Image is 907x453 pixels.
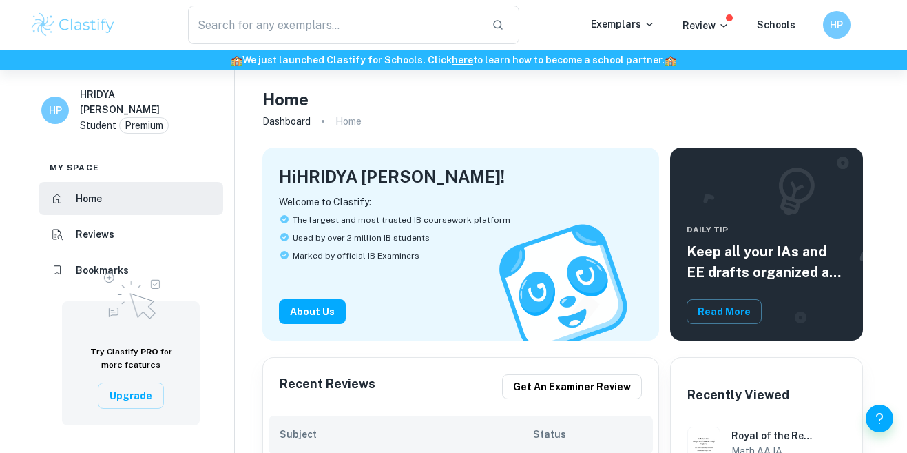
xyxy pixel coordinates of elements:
[96,264,165,323] img: Upgrade to Pro
[280,374,375,399] h6: Recent Reviews
[76,227,114,242] h6: Reviews
[687,299,762,324] button: Read More
[39,254,223,287] a: Bookmarks
[866,405,893,432] button: Help and Feedback
[262,112,311,131] a: Dashboard
[3,52,904,68] h6: We just launched Clastify for Schools. Click to learn how to become a school partner.
[757,19,795,30] a: Schools
[665,54,676,66] span: 🏫
[30,11,117,39] img: Clastify logo
[80,118,116,133] p: Student
[502,374,642,399] button: Get an examiner review
[687,241,846,283] h5: Keep all your IAs and EE drafts organized and dated
[687,385,789,405] h6: Recently Viewed
[76,263,129,278] h6: Bookmarks
[452,54,473,66] a: here
[79,345,183,372] h6: Try Clastify for more features
[591,17,655,32] p: Exemplars
[293,214,510,226] span: The largest and most trusted IB coursework platform
[731,428,815,443] h6: Royal of the Revolution: Modelling the Volume of a Staunton Chess Piece (King) through Calculus
[140,347,158,356] span: PRO
[50,161,99,174] span: My space
[828,17,844,32] h6: HP
[279,194,643,210] p: Welcome to Clastify:
[279,164,505,189] h4: Hi HRIDYA [PERSON_NAME] !
[262,87,309,112] h4: Home
[39,218,223,251] a: Reviews
[39,182,223,215] a: Home
[682,18,729,33] p: Review
[48,103,63,118] h6: HP
[188,6,481,44] input: Search for any exemplars...
[125,118,163,133] p: Premium
[687,223,846,236] span: Daily Tip
[98,383,164,409] button: Upgrade
[76,191,102,206] h6: Home
[280,427,533,442] h6: Subject
[293,250,419,262] span: Marked by official IB Examiners
[533,427,642,442] h6: Status
[80,87,179,117] h6: HRIDYA [PERSON_NAME]
[335,114,362,129] p: Home
[231,54,242,66] span: 🏫
[279,299,346,324] button: About Us
[823,11,851,39] button: HP
[293,232,430,244] span: Used by over 2 million IB students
